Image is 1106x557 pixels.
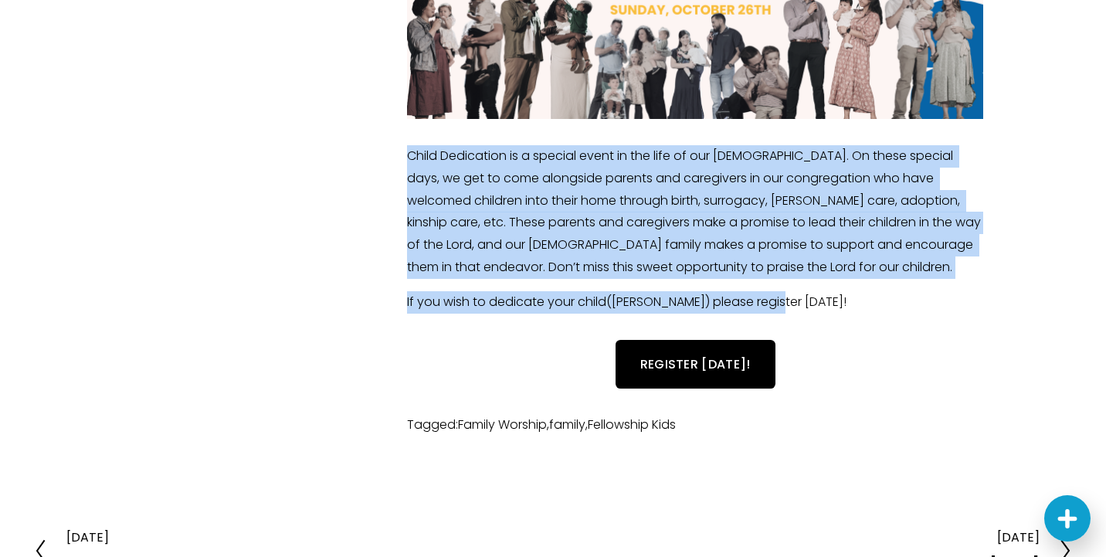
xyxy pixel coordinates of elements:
[458,416,547,433] a: Family Worship
[616,340,775,389] a: REGISTER [DATE]!
[588,416,676,433] a: Fellowship Kids
[873,530,1040,545] div: [DATE]
[407,291,983,314] p: If you wish to dedicate your child([PERSON_NAME]) please register [DATE]!
[407,145,983,279] p: Child Dedication is a special event in the life of our [DEMOGRAPHIC_DATA]. On these special days,...
[549,416,585,433] a: family
[66,530,293,545] div: [DATE]
[407,415,983,435] li: Tagged: , ,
